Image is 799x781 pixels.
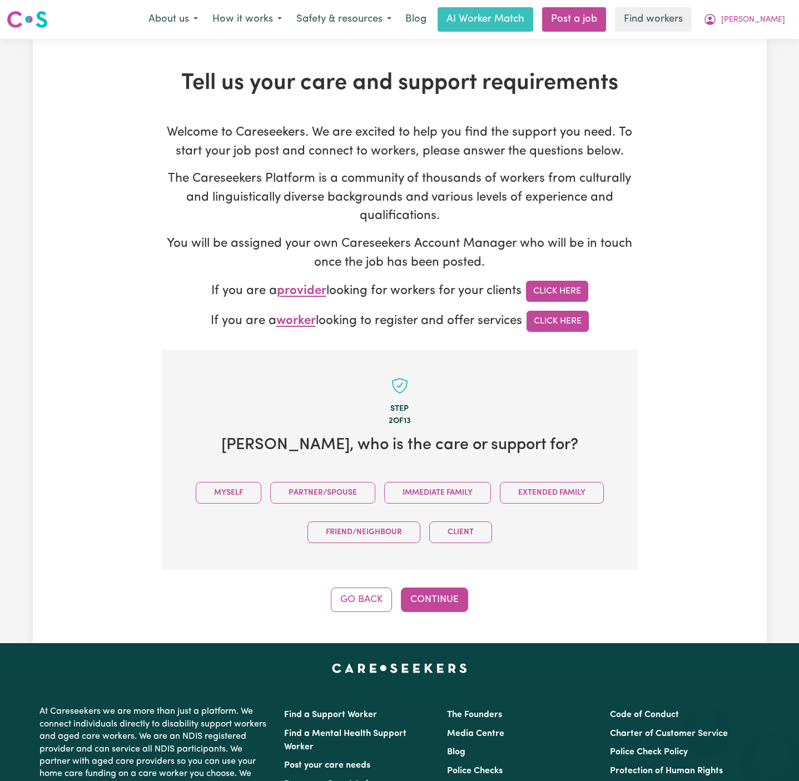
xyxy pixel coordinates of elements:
a: Police Checks [447,767,503,775]
a: Post a job [542,7,606,32]
p: Welcome to Careseekers. We are excited to help you find the support you need. To start your job p... [162,123,638,161]
h1: Tell us your care and support requirements [162,70,638,97]
button: How it works [205,8,289,31]
a: Careseekers home page [332,663,467,672]
span: worker [276,315,316,328]
p: If you are a looking for workers for your clients [162,281,638,302]
button: Immediate Family [384,482,491,504]
a: Blog [447,748,465,757]
a: AI Worker Match [438,7,533,32]
a: Find a Support Worker [284,710,377,719]
a: Charter of Customer Service [610,729,728,738]
button: Friend/Neighbour [307,521,420,543]
button: Client [429,521,492,543]
button: Continue [401,588,468,612]
a: Post your care needs [284,761,370,770]
a: Police Check Policy [610,748,688,757]
a: Find workers [615,7,692,32]
img: Careseekers logo [7,9,48,29]
button: Safety & resources [289,8,399,31]
a: Careseekers logo [7,7,48,32]
div: Step [180,403,620,415]
a: Click Here [526,281,588,302]
p: The Careseekers Platform is a community of thousands of workers from culturally and linguisticall... [162,170,638,226]
button: Myself [196,482,261,504]
div: 2 of 13 [180,415,620,427]
a: Find a Mental Health Support Worker [284,729,406,752]
button: Go Back [331,588,392,612]
a: Code of Conduct [610,710,679,719]
h2: [PERSON_NAME] , who is the care or support for? [180,436,620,455]
span: provider [277,285,326,298]
iframe: Button to launch messaging window [755,737,790,772]
a: The Founders [447,710,502,719]
button: About us [141,8,205,31]
span: [PERSON_NAME] [721,14,785,26]
button: Partner/Spouse [270,482,375,504]
p: You will be assigned your own Careseekers Account Manager who will be in touch once the job has b... [162,235,638,272]
p: If you are a looking to register and offer services [162,311,638,332]
button: Extended Family [500,482,604,504]
a: Protection of Human Rights [610,767,723,775]
iframe: Close message [695,710,717,732]
a: Blog [399,7,433,32]
a: Media Centre [447,729,504,738]
button: My Account [696,8,792,31]
a: Click Here [527,311,589,332]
